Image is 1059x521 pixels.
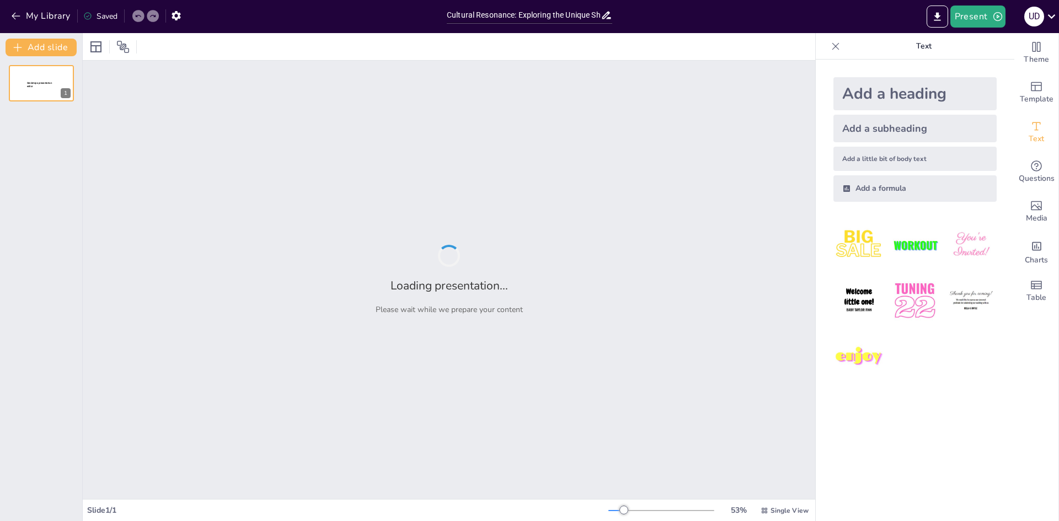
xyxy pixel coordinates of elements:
[1014,33,1058,73] div: Change the overall theme
[833,147,997,171] div: Add a little bit of body text
[844,33,1003,60] p: Text
[1024,53,1049,66] span: Theme
[833,77,997,110] div: Add a heading
[833,115,997,142] div: Add a subheading
[1029,133,1044,145] span: Text
[116,40,130,53] span: Position
[833,275,885,326] img: 4.jpeg
[376,304,523,315] p: Please wait while we prepare your content
[1014,192,1058,232] div: Add images, graphics, shapes or video
[833,219,885,271] img: 1.jpeg
[1024,6,1044,28] button: U D
[889,275,940,326] img: 5.jpeg
[771,506,809,515] span: Single View
[833,175,997,202] div: Add a formula
[61,88,71,98] div: 1
[833,331,885,383] img: 7.jpeg
[1026,212,1047,224] span: Media
[8,7,75,25] button: My Library
[6,39,77,56] button: Add slide
[1020,93,1053,105] span: Template
[950,6,1005,28] button: Present
[1024,7,1044,26] div: U D
[1014,271,1058,311] div: Add a table
[27,82,52,88] span: Sendsteps presentation editor
[1026,292,1046,304] span: Table
[927,6,948,28] button: Export to PowerPoint
[391,278,508,293] h2: Loading presentation...
[1014,232,1058,271] div: Add charts and graphs
[889,219,940,271] img: 2.jpeg
[945,219,997,271] img: 3.jpeg
[1014,73,1058,112] div: Add ready made slides
[87,505,608,515] div: Slide 1 / 1
[447,7,601,23] input: Insert title
[9,65,74,101] div: 1
[1019,173,1055,185] span: Questions
[83,11,117,22] div: Saved
[87,38,105,56] div: Layout
[1025,254,1048,266] span: Charts
[1014,152,1058,192] div: Get real-time input from your audience
[945,275,997,326] img: 6.jpeg
[1014,112,1058,152] div: Add text boxes
[725,505,752,515] div: 53 %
